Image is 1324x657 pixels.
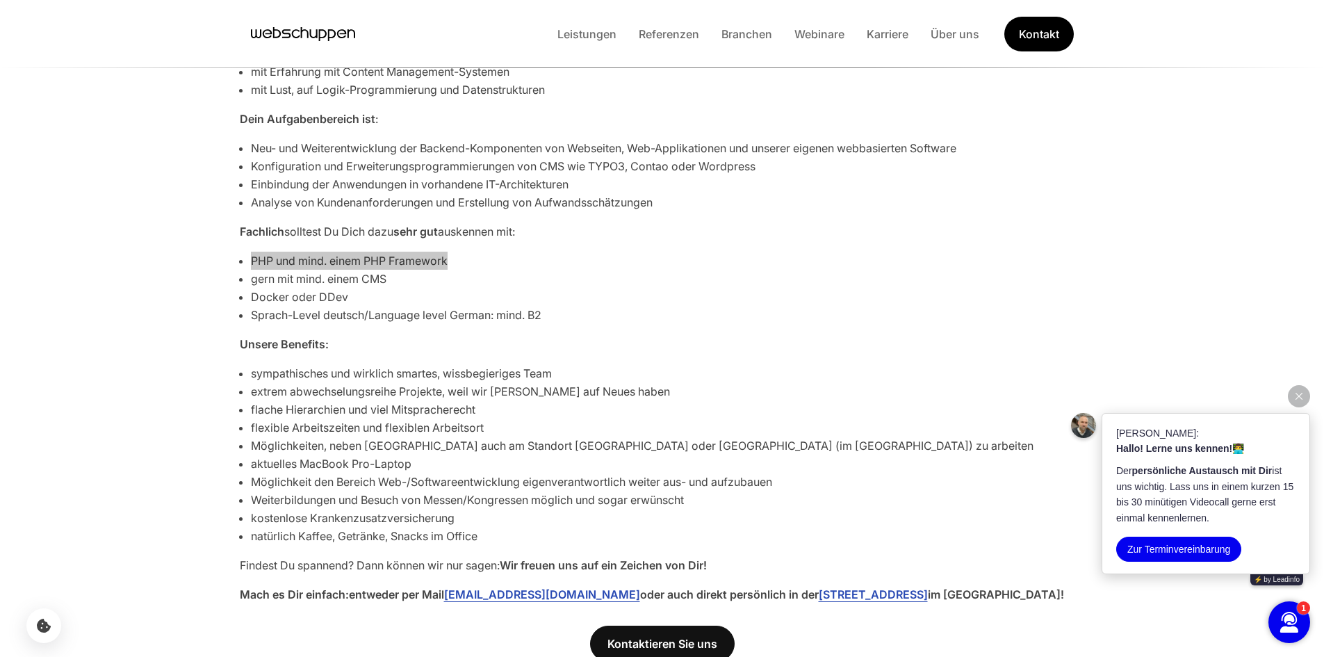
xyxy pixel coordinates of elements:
[783,27,856,41] a: Webinare
[59,92,238,154] p: Der ist uns wichtig. Lass uns in einem kurzen 15 bis 30 minütigen Videocall gerne erst einmal ken...
[240,112,375,126] strong: Dein Aufgabenbereich ist
[59,70,238,85] p: 👨‍💻
[75,94,215,105] strong: persönliche Austausch mit Dir
[240,225,284,238] strong: Fachlich
[251,364,1085,382] li: sympathisches und wirklich smartes, wissbegieriges Team
[59,165,184,190] button: Zur Terminvereinbarung
[546,27,628,41] a: Leistungen
[856,27,920,41] a: Karriere
[500,558,707,572] strong: Wir freuen uns auf ein Zeichen von Dir!
[1004,17,1074,51] a: Get Started
[251,139,1085,157] li: Neu- und Weiterentwicklung der Backend-Komponenten von Webseiten, Web-Applikationen und unserer e...
[251,63,1085,81] li: mit Erfahrung mit Content Management-Systemen
[251,382,1085,400] li: extrem abwechselungsreihe Projekte, weil wir [PERSON_NAME] auf Neues haben
[251,81,1085,99] li: mit Lust, auf Logik-Programmierung und Datenstrukturen
[444,587,640,601] a: [EMAIL_ADDRESS][DOMAIN_NAME]
[193,203,247,214] a: ⚡️ by Leadinfo
[240,337,329,351] strong: Unsere Benefits:
[710,27,783,41] a: Branchen
[251,527,1085,545] li: natürlich Kaffee, Getränke, Snacks im Office
[251,509,1085,527] li: kostenlose Krankenzusatzversicherung
[251,252,1085,270] li: PHP und mind. einem PHP Framework
[240,110,1085,128] p: :
[244,232,249,242] span: 1
[59,72,175,83] strong: Hallo! Lerne uns kennen!
[393,225,438,238] strong: sehr gut
[251,288,1085,306] li: Docker oder DDev
[251,270,1085,288] li: gern mit mind. einem CMS
[251,400,1085,419] li: flache Hierarchien und viel Mitspracherecht
[59,54,238,70] p: [PERSON_NAME]:
[251,193,1085,211] li: Analyse von Kundenanforderungen und Erstellung von Aufwandsschätzungen
[251,437,1085,455] li: Möglichkeiten, neben [GEOGRAPHIC_DATA] auch am Standort [GEOGRAPHIC_DATA] oder [GEOGRAPHIC_DATA] ...
[251,473,1085,491] li: Möglichkeit den Bereich Web-/Softwareentwicklung eigenverantwortlich weiter aus- und aufzubauen
[240,587,1064,601] strong: entweder per Mail oder auch direkt persönlich in der im [GEOGRAPHIC_DATA]!
[251,157,1085,175] li: Konfiguration und Erweiterungsprogrammierungen von CMS wie TYPO3, Contao oder Wordpress
[26,608,61,643] button: Cookie-Einstellungen öffnen
[920,27,990,41] a: Über uns
[251,419,1085,437] li: flexible Arbeitszeiten und flexiblen Arbeitsort
[251,24,355,44] a: Hauptseite besuchen
[240,556,1085,574] p: Findest Du spannend? Dann können wir nur sagen:
[240,587,349,601] strong: Mach es Dir einfach:
[251,455,1085,473] li: aktuelles MacBook Pro-Laptop
[819,587,928,601] a: [STREET_ADDRESS]
[628,27,710,41] a: Referenzen
[251,491,1085,509] li: Weiterbildungen und Besuch von Messen/Kongressen möglich und sogar erwünscht
[251,306,1085,324] li: Sprach-Level deutsch/Language level German: mind. B2
[240,222,1085,241] p: solltest Du Dich dazu auskennen mit:
[251,175,1085,193] li: Einbindung der Anwendungen in vorhandene IT-Architekturen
